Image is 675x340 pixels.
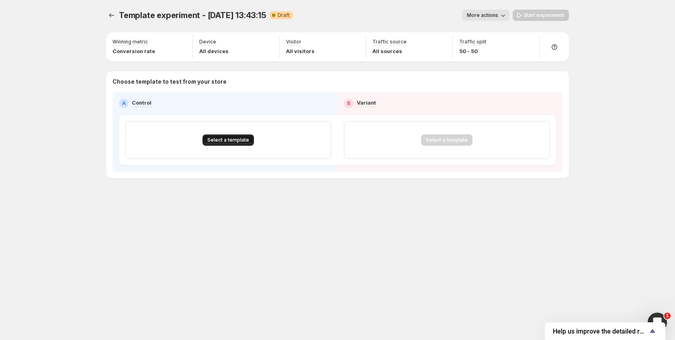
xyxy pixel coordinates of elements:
span: Draft [278,12,290,19]
button: More actions [462,10,509,21]
span: Select a template [207,137,249,143]
p: Traffic source [372,39,407,45]
p: Traffic split [459,39,487,45]
p: Conversion rate [112,47,155,55]
button: Experiments [106,10,117,21]
p: Control [132,99,151,107]
p: All devices [199,47,229,55]
p: Winning metric [112,39,148,45]
p: All visitors [286,47,315,55]
p: Device [199,39,216,45]
span: Help us improve the detailed report for A/B campaigns [553,328,648,335]
p: Visitor [286,39,301,45]
button: Show survey - Help us improve the detailed report for A/B campaigns [553,326,657,336]
span: 1 [664,313,671,319]
span: More actions [467,12,498,19]
button: Select a template [202,134,254,146]
h2: B [347,100,350,107]
p: All sources [372,47,407,55]
iframe: Intercom live chat [648,313,667,332]
span: Template experiment - [DATE] 13:43:15 [119,10,266,20]
h2: A [122,100,126,107]
p: Variant [357,99,376,107]
p: 50 - 50 [459,47,487,55]
p: Choose template to test from your store [112,78,562,86]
